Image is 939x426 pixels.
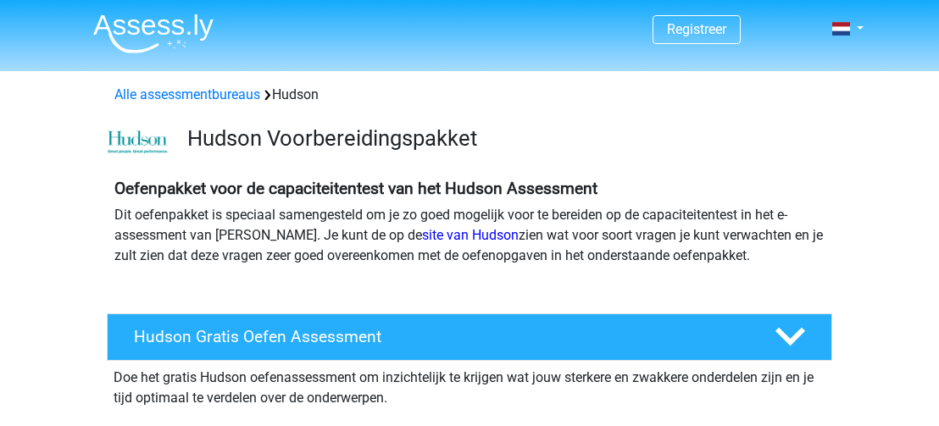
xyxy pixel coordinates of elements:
a: site van Hudson [422,227,519,243]
div: Hudson [108,85,831,105]
h3: Hudson Voorbereidingspakket [187,125,819,152]
img: Assessly [93,14,214,53]
img: cefd0e47479f4eb8e8c001c0d358d5812e054fa8.png [108,130,168,154]
div: Doe het gratis Hudson oefenassessment om inzichtelijk te krijgen wat jouw sterkere en zwakkere on... [107,361,832,408]
h4: Hudson Gratis Oefen Assessment [134,327,747,346]
p: Dit oefenpakket is speciaal samengesteld om je zo goed mogelijk voor te bereiden op de capaciteit... [114,205,825,266]
a: Alle assessmentbureaus [114,86,260,102]
b: Oefenpakket voor de capaciteitentest van het Hudson Assessment [114,179,597,198]
a: Hudson Gratis Oefen Assessment [100,313,839,361]
a: Registreer [667,21,726,37]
